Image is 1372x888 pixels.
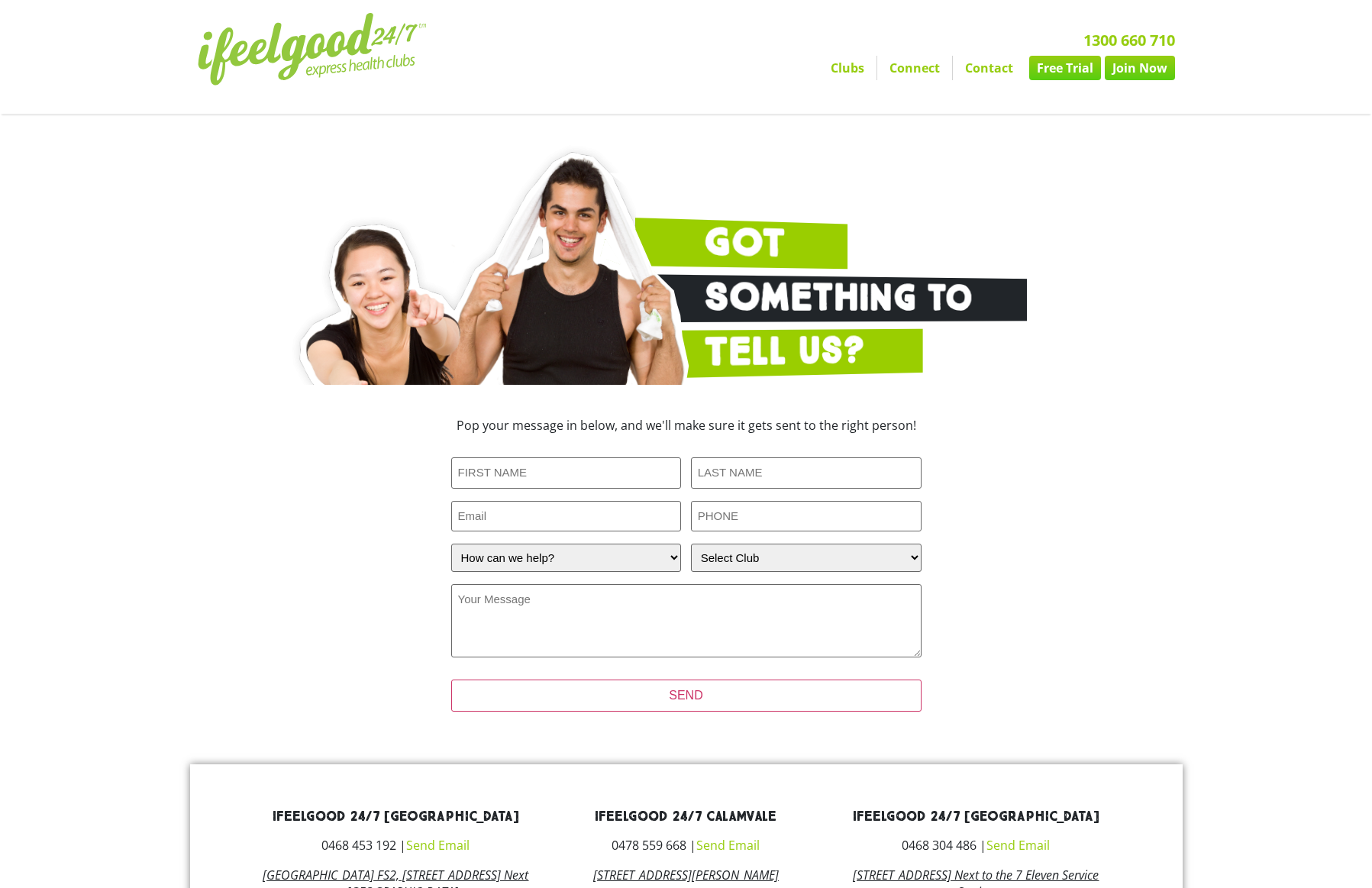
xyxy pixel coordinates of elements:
a: [STREET_ADDRESS][PERSON_NAME] [593,867,779,883]
h3: Pop your message in below, and we'll make sure it gets sent to the right person! [350,419,1022,431]
a: Free Trial [1029,56,1101,80]
h3: 0468 453 192 | [263,839,530,851]
input: SEND [451,680,922,712]
a: Contact [953,56,1025,80]
a: ifeelgood 24/7 [GEOGRAPHIC_DATA] [273,808,519,825]
a: 1300 660 710 [1083,30,1175,50]
input: PHONE [691,501,922,532]
a: Clubs [818,56,876,80]
nav: Menu [545,56,1175,80]
input: LAST NAME [691,457,922,489]
a: ifeelgood 24/7 [GEOGRAPHIC_DATA] [853,808,1099,825]
a: Send Email [696,837,760,854]
a: ifeelgood 24/7 Calamvale [595,808,776,825]
input: Email [451,501,682,532]
h3: 0468 304 486 | [842,839,1109,851]
a: Send Email [406,837,470,854]
h3: 0478 559 668 | [552,839,819,851]
a: Send Email [986,837,1050,854]
a: Connect [877,56,952,80]
a: Join Now [1105,56,1175,80]
input: FIRST NAME [451,457,682,489]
